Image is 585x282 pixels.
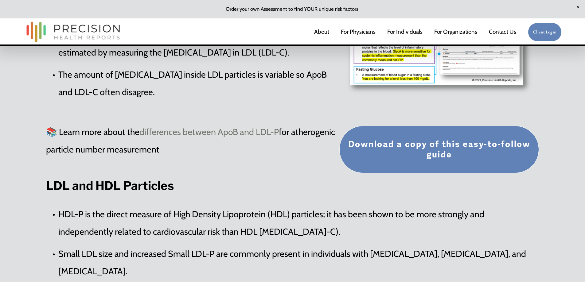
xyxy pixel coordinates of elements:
[139,126,279,137] a: differences between ApoB and LDL-P
[434,26,477,39] a: folder dropdown
[341,26,376,39] a: For Physicians
[339,126,539,173] a: Download a copy of this easy-to-follow guide
[58,245,539,280] p: Small LDL size and increased Small LDL-P are commonly present in individuals with [MEDICAL_DATA],...
[434,26,477,38] span: For Organizations
[528,23,562,42] a: Client Login
[554,253,585,282] iframe: Chat Widget
[314,26,329,39] a: About
[387,26,423,39] a: For Individuals
[46,179,174,193] strong: LDL and HDL Particles
[46,123,336,158] p: 📚 Learn more about the for atherogenic particle number measurement
[58,205,539,240] p: HDL-P is the direct measure of High Density Lipoprotein (HDL) particles; it has been shown to be ...
[23,19,123,45] img: Precision Health Reports
[58,66,336,101] p: The amount of [MEDICAL_DATA] inside LDL particles is variable so ApoB and LDL-C often disagree.
[489,26,516,39] a: Contact Us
